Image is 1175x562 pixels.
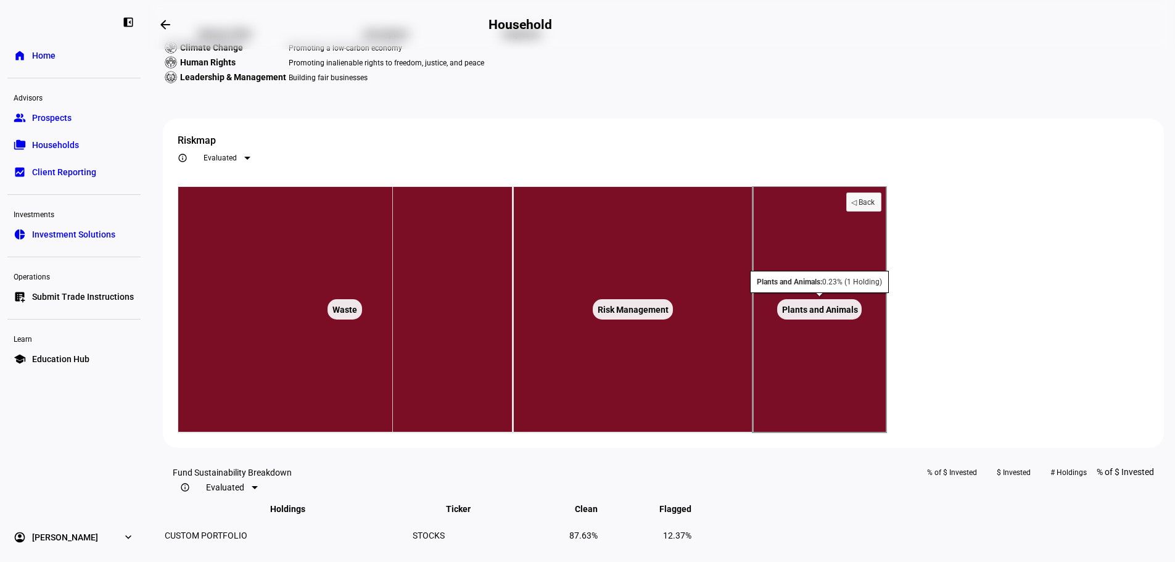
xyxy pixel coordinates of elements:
mat-icon: info_outline [180,482,190,492]
text: ◁ Back [851,198,875,207]
span: Evaluated [206,482,244,492]
eth-mat-symbol: account_circle [14,531,26,543]
eth-mat-symbol: folder_copy [14,139,26,151]
mat-icon: info_outline [178,153,188,163]
text: Waste [332,305,357,315]
mat-icon: arrow_backwards [158,17,173,32]
span: Promoting inalienable rights to freedom, justice, and peace [289,59,484,67]
span: Flagged [659,504,691,514]
span: # Holdings [1050,463,1087,482]
a: homeHome [7,43,141,68]
img: humanRights.svg [165,56,177,68]
eth-mat-symbol: pie_chart [14,228,26,241]
div: Riskmap [178,133,1149,148]
span: 12.37% [663,531,691,540]
a: bid_landscapeClient Reporting [7,160,141,184]
span: Investment Solutions [32,228,115,241]
span: STOCKS [413,531,445,540]
a: groupProspects [7,105,141,130]
a: pie_chartInvestment Solutions [7,222,141,247]
eth-data-table-title: Fund Sustainability Breakdown [173,468,292,497]
div: Investments [7,205,141,222]
span: Human Rights [180,57,236,68]
span: Home [32,49,56,62]
button: # Holdings [1041,463,1097,482]
button: $ Invested [987,463,1041,482]
span: Prospects [32,112,72,124]
span: [PERSON_NAME] [32,531,98,543]
eth-mat-symbol: home [14,49,26,62]
span: Leadership & Management [180,72,286,83]
span: $ Invested [997,463,1031,482]
span: Households [32,139,79,151]
span: Holdings [270,504,305,514]
h2: Household [489,17,551,32]
eth-mat-symbol: list_alt_add [14,291,26,303]
span: CUSTOM PORTFOLIO [165,531,247,540]
eth-mat-symbol: group [14,112,26,124]
span: Submit Trade Instructions [32,291,134,303]
a: folder_copyHouseholds [7,133,141,157]
span: Building fair businesses [289,73,368,82]
span: Evaluated [204,154,237,162]
span: Client Reporting [32,166,96,178]
eth-mat-symbol: left_panel_close [122,16,134,28]
div: Operations [7,267,141,284]
text: Plants and Animals [782,305,858,315]
div: Learn [7,329,141,347]
text: Risk Management [598,305,669,315]
span: % of $ Invested [1097,467,1154,477]
span: % of $ Invested [927,463,977,482]
span: Clean [575,504,598,514]
eth-mat-symbol: bid_landscape [14,166,26,178]
span: Education Hub [32,353,89,365]
img: corporateEthics.svg [165,71,177,83]
div: Advisors [7,88,141,105]
button: % of $ Invested [917,463,987,482]
span: 87.63% [569,531,598,540]
span: Ticker [446,504,471,514]
eth-mat-symbol: expand_more [122,531,134,543]
eth-mat-symbol: school [14,353,26,365]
